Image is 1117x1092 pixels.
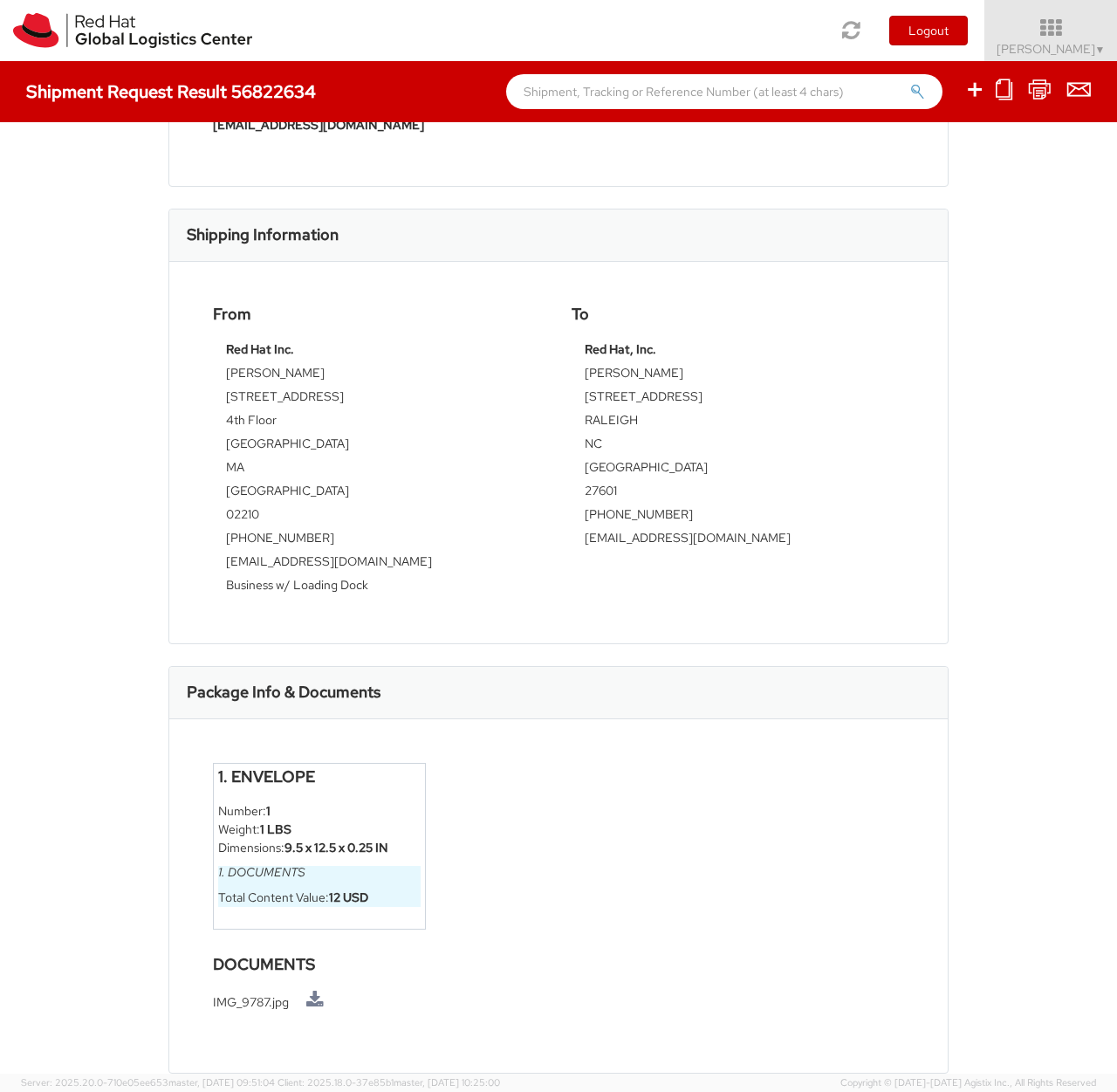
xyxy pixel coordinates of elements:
strong: Red Hat, Inc. [585,341,656,357]
span: ▼ [1095,43,1106,57]
td: RALEIGH [585,411,891,435]
li: Weight: [218,821,421,839]
td: [PHONE_NUMBER] [226,529,532,553]
span: Server: 2025.20.0-710e05ee653 [21,1076,275,1089]
strong: 9.5 x 12.5 x 0.25 IN [284,840,388,855]
td: MA [226,458,532,482]
h6: 1. Documents [218,866,421,879]
td: [GEOGRAPHIC_DATA] [226,435,532,458]
td: 27601 [585,482,891,505]
span: Client: 2025.18.0-37e85b1 [278,1076,500,1089]
img: rh-logistics-00dfa346123c4ec078e1.svg [13,13,252,48]
td: [EMAIL_ADDRESS][DOMAIN_NAME] [585,529,891,553]
button: Logout [889,16,968,45]
h4: Documents [213,956,904,973]
input: Shipment, Tracking or Reference Number (at least 4 chars) [506,74,942,109]
h4: 1. Envelope [218,768,421,786]
span: master, [DATE] 09:51:04 [168,1076,275,1089]
li: IMG_9787.jpg [213,991,904,1012]
td: [PERSON_NAME] [226,364,532,388]
td: 02210 [226,505,532,529]
li: Total Content Value: [218,889,421,907]
strong: [EMAIL_ADDRESS][DOMAIN_NAME] [213,117,424,133]
strong: 1 LBS [260,821,291,837]
h3: Shipping Information [187,226,339,244]
td: Business w/ Loading Dock [226,576,532,600]
span: Copyright © [DATE]-[DATE] Agistix Inc., All Rights Reserved [840,1076,1096,1090]
span: [PERSON_NAME] [997,41,1106,57]
h4: To [572,306,904,323]
td: [GEOGRAPHIC_DATA] [226,482,532,505]
td: [STREET_ADDRESS] [226,388,532,411]
strong: 1 [266,803,271,819]
li: Number: [218,802,421,821]
td: [GEOGRAPHIC_DATA] [585,458,891,482]
td: [PERSON_NAME] [585,364,891,388]
td: NC [585,435,891,458]
h3: Package Info & Documents [187,683,380,701]
span: master, [DATE] 10:25:00 [394,1076,500,1089]
strong: Red Hat Inc. [226,341,294,357]
li: Dimensions: [218,839,421,857]
td: 4th Floor [226,411,532,435]
strong: 12 USD [329,889,368,905]
h4: Shipment Request Result 56822634 [26,82,316,101]
td: [PHONE_NUMBER] [585,505,891,529]
td: [STREET_ADDRESS] [585,388,891,411]
h4: From [213,306,545,323]
td: [EMAIL_ADDRESS][DOMAIN_NAME] [226,553,532,576]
